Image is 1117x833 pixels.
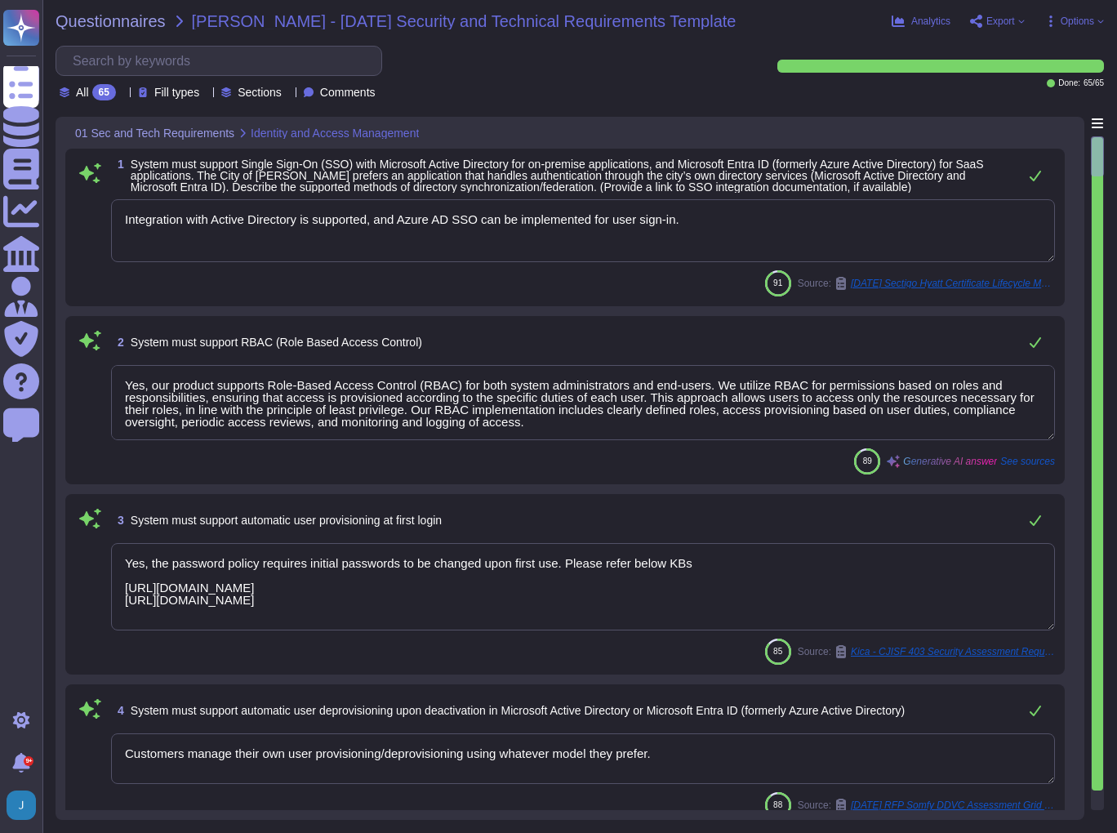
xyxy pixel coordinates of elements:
[851,278,1055,288] span: [DATE] Sectigo Hyatt Certificate Lifecycle Management (CLM) Requirements Sectigo
[1000,457,1055,466] span: See sources
[111,733,1055,784] textarea: Customers manage their own user provisioning/deprovisioning using whatever model they prefer.
[903,457,997,466] span: Generative AI answer
[131,158,984,194] span: System must support Single Sign-On (SSO) with Microsoft Active Directory for on-premise applicati...
[192,13,737,29] span: [PERSON_NAME] - [DATE] Security and Technical Requirements Template
[65,47,381,75] input: Search by keywords
[1058,79,1080,87] span: Done:
[111,543,1055,630] textarea: Yes, the password policy requires initial passwords to be changed upon first use. Please refer be...
[320,87,376,98] span: Comments
[911,16,950,26] span: Analytics
[851,647,1055,657] span: Kica - CJISF 403 Security Assessment Request SCM
[892,15,950,28] button: Analytics
[56,13,166,29] span: Questionnaires
[111,705,124,716] span: 4
[986,16,1015,26] span: Export
[798,277,1055,290] span: Source:
[131,704,905,717] span: System must support automatic user deprovisioning upon deactivation in Microsoft Active Directory...
[773,647,782,656] span: 85
[773,278,782,287] span: 91
[1084,79,1104,87] span: 65 / 65
[75,127,234,139] span: 01 Sec and Tech Requirements
[111,514,124,526] span: 3
[1061,16,1094,26] span: Options
[863,457,872,465] span: 89
[798,799,1055,812] span: Source:
[111,158,124,170] span: 1
[7,791,36,820] img: user
[131,336,422,349] span: System must support RBAC (Role Based Access Control)
[238,87,282,98] span: Sections
[111,365,1055,440] textarea: Yes, our product supports Role-Based Access Control (RBAC) for both system administrators and end...
[92,84,116,100] div: 65
[111,336,124,348] span: 2
[24,756,33,766] div: 9+
[131,514,442,527] span: System must support automatic user provisioning at first login
[798,645,1055,658] span: Source:
[773,800,782,809] span: 88
[154,87,199,98] span: Fill types
[3,787,47,823] button: user
[851,800,1055,810] span: [DATE] RFP Somfy DDVC Assessment Grid v3.1
[76,87,89,98] span: All
[111,199,1055,262] textarea: Integration with Active Directory is supported, and Azure AD SSO can be implemented for user sign...
[251,127,419,139] span: Identity and Access Management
